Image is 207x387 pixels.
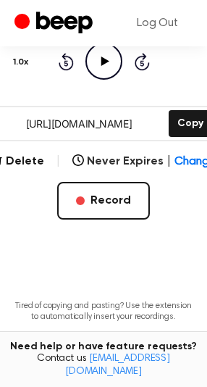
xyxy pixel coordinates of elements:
[166,153,172,170] span: |
[9,353,198,378] span: Contact us
[65,354,170,377] a: [EMAIL_ADDRESS][DOMAIN_NAME]
[56,153,61,170] span: |
[122,6,193,41] a: Log Out
[12,50,34,75] button: 1.0x
[14,9,96,38] a: Beep
[57,182,150,220] button: Record
[12,301,195,322] p: Tired of copying and pasting? Use the extension to automatically insert your recordings.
